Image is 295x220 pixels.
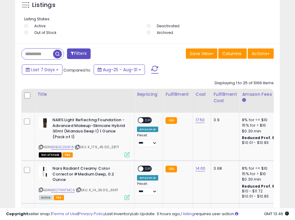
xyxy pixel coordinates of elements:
div: Repricing [137,91,160,98]
div: Preset: [137,133,158,147]
h5: Listings [32,1,55,9]
div: ASIN: [39,117,130,157]
div: Displaying 1 to 25 of 1066 items [215,80,274,86]
div: 3.68 [213,166,235,171]
div: 8% for <= $10 [242,117,292,123]
div: Amazon Fees [242,91,294,98]
div: seller snap | | [6,211,105,217]
span: OFF [143,118,153,123]
div: $10.01 - $10.83 [242,140,292,145]
span: | SKU: X_17.5_45.00_2871 [75,145,119,149]
div: 15% for > $10 [242,123,292,128]
button: Actions [248,48,274,59]
div: Fulfillment Cost [213,91,237,104]
img: 21k8HxktaJL._SL40_.jpg [39,166,51,178]
span: | SKU: X_14_35.00_3047 [76,188,119,192]
span: All listings currently available for purchase on Amazon [39,195,53,200]
div: Cost [196,91,209,98]
b: Nars Radiant Creamy Color Corrector #Medium Deep, 0.2 Ounce [52,166,126,184]
small: FBA [166,117,177,124]
div: 8% for <= $10 [242,166,292,171]
div: Title [37,91,132,98]
span: Columns [222,51,241,57]
a: Terms of Use [52,211,78,217]
span: 2025-09-8 13:46 GMT [264,211,289,217]
button: Last 7 Days [22,65,62,75]
div: 15% for > $10 [242,171,292,177]
div: Last InventoryLab Update: 3 hours ago, requires user action. [105,211,289,217]
div: ASIN: [39,166,130,199]
button: Columns [218,48,247,59]
a: B0D7NN7MC6 [51,188,75,193]
div: $0.30 min [242,177,292,182]
button: Aug-25 - Aug-31 [94,65,145,75]
strong: Copyright [6,211,28,217]
div: Amazon AI [137,127,158,132]
button: Filters [67,48,91,59]
div: Preset: [137,182,158,195]
label: Deactivated [157,23,179,28]
a: B0BHC2N3F8 [51,145,74,150]
a: 1 listing [181,211,194,217]
b: NARS Light Reflecting Foundation - Advanced Makeup-Skincare Hybrid 30ml (Manaus Deep 1) 1 Ounce (... [52,117,126,141]
a: 17.50 [196,117,205,123]
label: Out of Stock [34,30,56,35]
a: 14.00 [196,165,206,172]
button: Save View [186,48,217,59]
div: $10.01 - $10.83 [242,194,292,199]
span: FBA [54,195,64,200]
label: Active [34,23,45,28]
div: Fulfillment [166,91,190,98]
small: Amazon Fees. [242,98,246,103]
b: Reduced Prof. Rng. [242,135,282,140]
p: Listing States: [24,16,272,22]
label: Archived [157,30,173,35]
img: 31hw7tfybML._SL40_.jpg [39,117,51,129]
span: Aug-25 - Aug-31 [103,67,137,73]
div: 3.9 [213,117,235,123]
span: Last 7 Days [31,67,55,73]
div: $10 - $11.72 [242,189,292,194]
a: Privacy Policy [79,211,105,217]
b: Reduced Prof. Rng. [242,184,282,189]
span: All listings that are currently out of stock and unavailable for purchase on Amazon [39,152,62,158]
span: FBA [62,152,73,158]
div: $0.30 min [242,128,292,134]
span: Compared to: [63,67,91,73]
div: Amazon AI [137,175,158,181]
span: OFF [143,166,153,172]
small: FBA [166,166,177,172]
